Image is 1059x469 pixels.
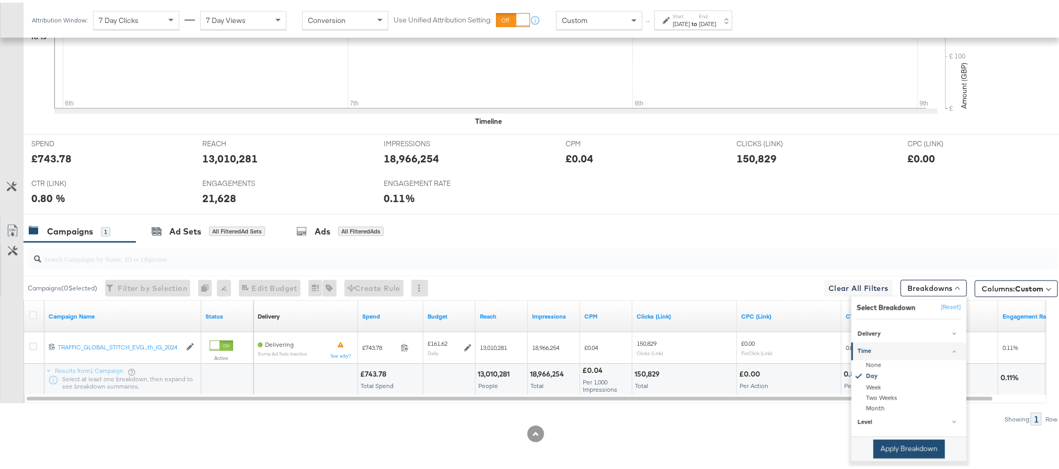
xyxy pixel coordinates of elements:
[858,416,962,425] div: Level
[384,176,463,186] span: ENGAGEMENT RATE
[258,348,307,354] sub: Some Ad Sets Inactive
[361,379,394,387] span: Total Spend
[736,136,815,146] span: CLICKS (LINK)
[258,310,280,318] a: Reflects the ability of your Ad Campaign to achieve delivery based on ad states, schedule and bud...
[828,279,889,292] span: Clear All Filters
[858,345,962,353] div: Time
[1003,341,1018,349] span: 0.11%
[428,310,471,318] a: The maximum amount you're willing to spend on your ads, on average each day or over the lifetime ...
[202,176,281,186] span: ENGAGEMENTS
[741,347,773,354] sub: Per Click (Link)
[28,281,97,290] div: Campaigns ( 0 Selected)
[1015,282,1043,291] span: Custom
[101,225,110,234] div: 1
[637,337,657,345] span: 150,829
[210,352,233,359] label: Active
[853,401,966,412] div: Month
[584,310,628,318] a: The average cost you've paid to have 1,000 impressions of your ad.
[206,13,246,22] span: 7 Day Views
[428,347,439,354] sub: Daily
[844,379,887,387] span: Per Impression
[690,17,699,25] strong: to
[858,327,962,336] div: Delivery
[532,341,559,349] span: 18,966,254
[384,148,440,163] div: 18,966,254
[315,223,330,235] div: Ads
[47,223,93,235] div: Campaigns
[478,379,498,387] span: People
[853,391,966,401] div: Two Weeks
[846,341,863,349] span: 0.80 %
[975,278,1058,295] button: Columns:Custom
[699,17,716,26] div: [DATE]
[362,341,397,349] span: £743.78
[480,310,524,318] a: The number of people your ad was served to.
[741,337,755,345] span: £0.00
[562,13,588,22] span: Custom
[739,367,763,377] div: £0.00
[851,358,966,412] div: Time
[824,277,893,294] button: Clear All Filters
[853,368,966,380] div: Day
[901,277,967,294] button: Breakdowns
[643,18,653,21] span: ↑
[740,379,768,387] span: Per Action
[169,223,201,235] div: Ad Sets
[873,437,945,456] button: Apply Breakdown
[384,136,463,146] span: IMPRESSIONS
[480,341,507,349] span: 13,010,281
[338,224,384,233] div: All Filtered Ads
[566,136,644,146] span: CPM
[205,310,249,318] a: Shows the current state of your Ad Campaign.
[258,310,280,318] div: Delivery
[582,363,606,373] div: £0.04
[1045,413,1058,420] div: Row
[673,17,690,26] div: [DATE]
[583,376,617,391] span: Per 1,000 Impressions
[265,338,294,346] span: Delivering
[384,188,416,203] div: 0.11%
[428,337,447,345] div: £161.62
[908,136,986,146] span: CPC (LINK)
[31,148,72,163] div: £743.78
[31,188,65,203] div: 0.80 %
[209,224,265,233] div: All Filtered Ad Sets
[566,148,593,163] div: £0.04
[475,114,502,124] div: Timeline
[41,242,963,262] input: Search Campaigns by Name, ID or Objective
[637,310,733,318] a: The number of clicks on links appearing on your ad or Page that direct people to your sites off F...
[851,323,966,340] a: Delivery
[846,310,890,318] a: The number of clicks received on a link in your ad divided by the number of impressions.
[202,188,236,203] div: 21,628
[202,148,258,163] div: 13,010,281
[844,367,871,377] div: 0.80 %
[31,136,110,146] span: SPEND
[935,297,961,313] button: [Reset]
[530,367,567,377] div: 18,966,254
[531,379,544,387] span: Total
[1000,370,1022,380] div: 0.11%
[959,60,969,106] text: Amount (GBP)
[853,380,966,391] div: Week
[58,341,181,349] a: TRAFFIC_GLOBAL_STITCH_EVG...th_IG_2024
[478,367,513,377] div: 13,010,281
[673,10,690,17] label: Start:
[31,176,110,186] span: CTR (LINK)
[360,367,389,377] div: £743.78
[202,136,281,146] span: REACH
[308,13,346,22] span: Conversion
[736,148,777,163] div: 150,829
[857,300,916,310] div: Select Breakdown
[635,367,663,377] div: 150,829
[1004,413,1031,420] div: Showing:
[982,281,1043,291] span: Columns:
[362,310,419,318] a: The total amount spent to date.
[851,341,966,358] a: Time
[637,347,663,354] sub: Clicks (Link)
[851,412,966,429] a: Level
[741,310,837,318] a: The average cost for each link click you've received from your ad.
[635,379,648,387] span: Total
[699,10,716,17] label: End:
[1031,410,1042,423] div: 1
[49,310,197,318] a: Your campaign name.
